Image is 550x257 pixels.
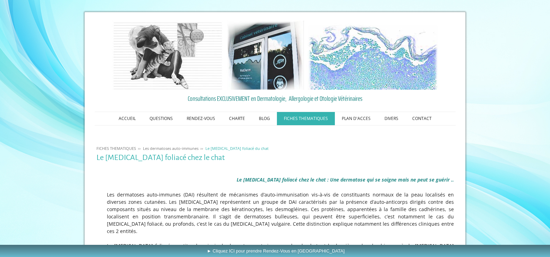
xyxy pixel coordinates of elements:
a: QUESTIONS [143,112,180,125]
a: FICHES THEMATIQUES [95,146,138,151]
p: Le [MEDICAL_DATA] foliacé constitue la principale dermatose auto-immune chez le chat, et la deuxi... [96,242,454,257]
span: ► Cliquez ICI pour prendre Rendez-Vous en [GEOGRAPHIC_DATA] [207,248,345,254]
a: Consultations EXCLUSIVEMENT en Dermatologie, Allergologie et Otologie Vétérinaires [96,93,454,104]
a: BLOG [252,112,277,125]
a: FICHES THEMATIQUES [277,112,335,125]
p: Les dermatoses auto-immunes (DAI) résultent de mécanismes d’auto-immunisation vis-à-vis de consti... [96,191,454,235]
a: Le [MEDICAL_DATA] foliacé du chat [204,146,270,151]
a: CONTACT [405,112,439,125]
a: Les dermatoses auto-immunes [141,146,200,151]
a: RENDEZ-VOUS [180,112,222,125]
a: CHARTE [222,112,252,125]
span: Le [MEDICAL_DATA] foliacé chez le chat : Une dermatose qui se soigne mais ne peut se guérir .. [237,176,454,183]
h1: Le [MEDICAL_DATA] foliacé chez le chat [96,153,454,162]
span: FICHES THEMATIQUES [96,146,136,151]
span: Les dermatoses auto-immunes [143,146,198,151]
span: Le [MEDICAL_DATA] foliacé du chat [205,146,269,151]
a: ACCUEIL [112,112,143,125]
a: DIVERS [378,112,405,125]
a: PLAN D'ACCES [335,112,378,125]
